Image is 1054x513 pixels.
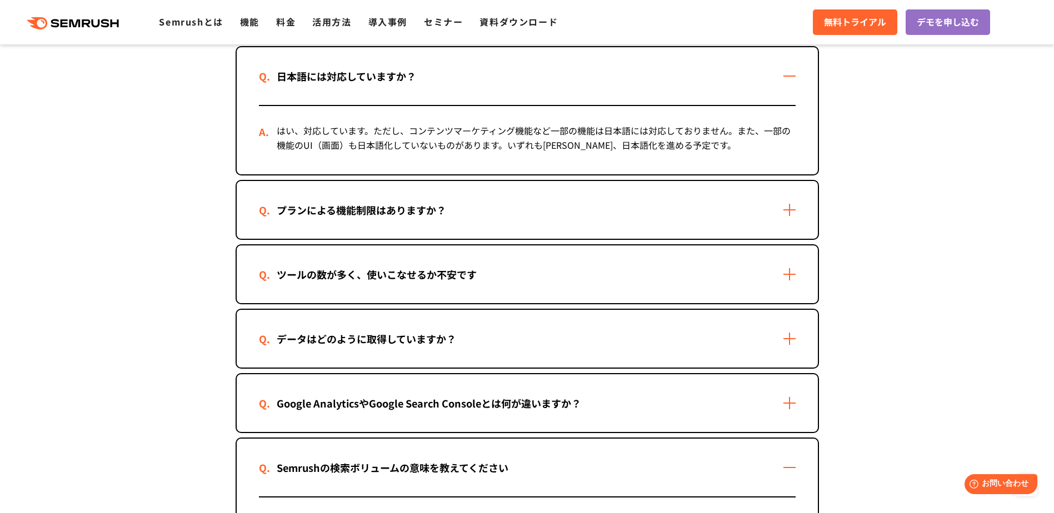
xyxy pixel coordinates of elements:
a: 機能 [240,15,259,28]
div: Google AnalyticsやGoogle Search Consoleとは何が違いますか？ [259,395,599,411]
a: 無料トライアル [813,9,897,35]
a: 資料ダウンロード [479,15,558,28]
div: プランによる機能制限はありますか？ [259,202,464,218]
div: Semrushの検索ボリュームの意味を教えてください [259,460,526,476]
div: 日本語には対応していますか？ [259,68,434,84]
div: はい、対応しています。ただし、コンテンツマーケティング機能など一部の機能は日本語には対応しておりません。また、一部の機能のUI（画面）も日本語化していないものがあります。いずれも[PERSON_... [259,106,796,174]
span: 無料トライアル [824,15,886,29]
iframe: Help widget launcher [955,470,1042,501]
a: 料金 [276,15,296,28]
div: データはどのように取得していますか？ [259,331,474,347]
span: デモを申し込む [917,15,979,29]
a: 活用方法 [312,15,351,28]
div: ツールの数が多く、使いこなせるか不安です [259,266,494,283]
a: Semrushとは [159,15,223,28]
a: セミナー [424,15,463,28]
a: 導入事例 [368,15,407,28]
a: デモを申し込む [906,9,990,35]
